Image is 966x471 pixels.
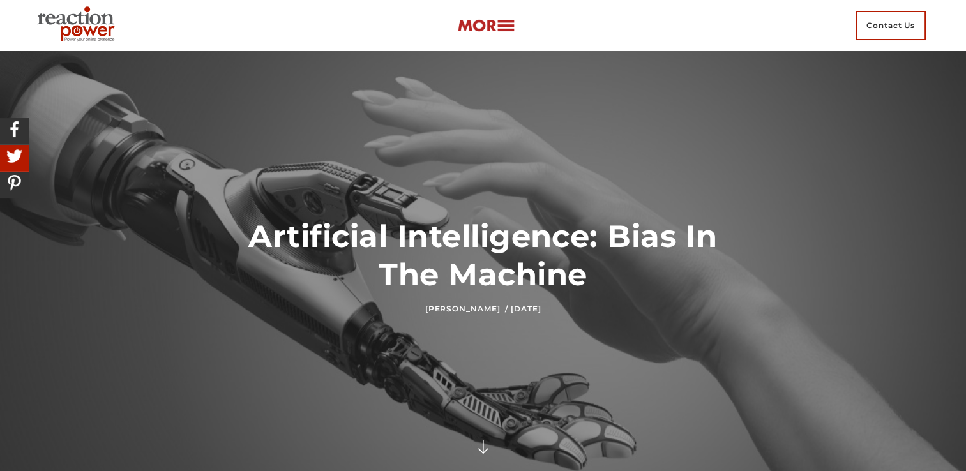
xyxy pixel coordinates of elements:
img: Share On Twitter [3,145,26,167]
img: Share On Pinterest [3,172,26,194]
img: more-btn.png [457,19,515,33]
span: Contact Us [856,11,926,40]
h1: Artificial Intelligence: Bias In The Machine [216,217,750,294]
img: Executive Branding | Personal Branding Agency [32,3,125,49]
a: [PERSON_NAME] / [425,304,508,313]
img: Share On Facebook [3,118,26,140]
time: [DATE] [511,304,541,313]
